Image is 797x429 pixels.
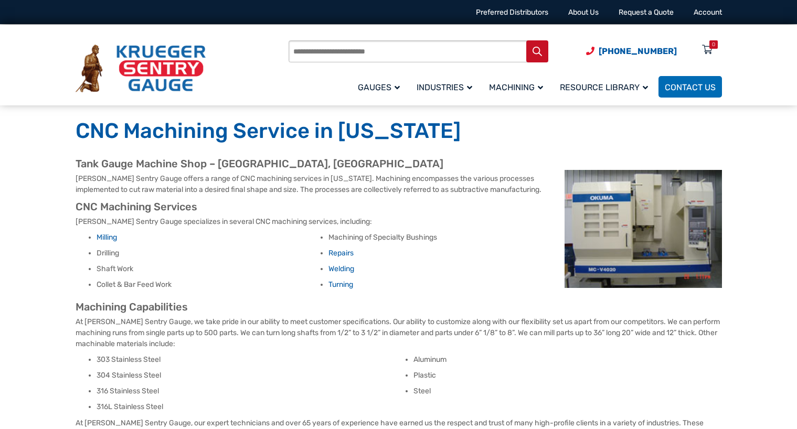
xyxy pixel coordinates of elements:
span: Machining [489,82,543,92]
h2: CNC Machining Services [76,200,722,213]
img: Krueger Sentry Gauge [76,45,206,93]
a: Welding [328,264,354,273]
p: [PERSON_NAME] Sentry Gauge offers a range of CNC machining services in [US_STATE]. Machining enco... [76,173,722,195]
a: Gauges [352,74,410,99]
li: 303 Stainless Steel [97,355,405,365]
a: Milling [97,233,117,242]
li: 304 Stainless Steel [97,370,405,381]
li: 316 Stainless Steel [97,386,405,396]
span: Contact Us [665,82,716,92]
a: Phone Number (920) 434-8860 [586,45,677,58]
a: Preferred Distributors [476,8,548,17]
li: Aluminum [413,355,722,365]
li: Shaft Work [97,264,320,274]
li: Steel [413,386,722,396]
a: Machining [483,74,554,99]
p: At [PERSON_NAME] Sentry Gauge, we take pride in our ability to meet customer specifications. Our ... [76,316,722,349]
a: Industries [410,74,483,99]
li: 316L Stainless Steel [97,402,405,412]
a: Account [694,8,722,17]
img: Machining [565,170,722,288]
li: Machining of Specialty Bushings [328,232,552,243]
li: Collet & Bar Feed Work [97,280,320,290]
a: Repairs [328,249,354,258]
span: Resource Library [560,82,648,92]
span: Industries [417,82,472,92]
a: Request a Quote [619,8,674,17]
span: Gauges [358,82,400,92]
span: [PHONE_NUMBER] [599,46,677,56]
h2: Tank Gauge Machine Shop – [GEOGRAPHIC_DATA], [GEOGRAPHIC_DATA] [76,157,722,170]
a: Turning [328,280,353,289]
h1: CNC Machining Service in [US_STATE] [76,118,722,144]
p: [PERSON_NAME] Sentry Gauge specializes in several CNC machining services, including: [76,216,722,227]
a: Resource Library [554,74,658,99]
a: Contact Us [658,76,722,98]
li: Drilling [97,248,320,259]
div: 0 [712,40,715,49]
h2: Machining Capabilities [76,301,722,314]
li: Plastic [413,370,722,381]
a: About Us [568,8,599,17]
